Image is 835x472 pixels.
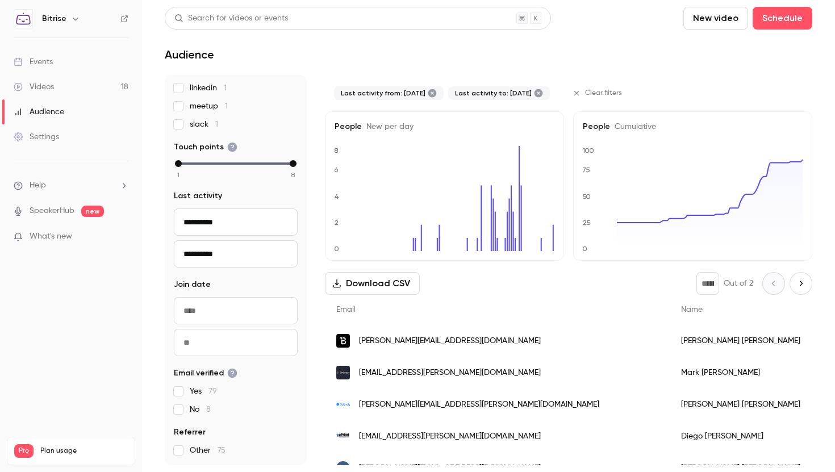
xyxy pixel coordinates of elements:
[455,89,532,98] span: Last activity to: [DATE]
[206,406,211,413] span: 8
[42,13,66,24] h6: Bitrise
[724,278,753,289] p: Out of 2
[583,121,803,132] h5: People
[190,82,227,94] span: linkedin
[670,389,831,420] div: [PERSON_NAME] [PERSON_NAME]
[683,7,748,30] button: New video
[40,446,128,456] span: Plan usage
[585,89,622,98] span: Clear filters
[165,48,214,61] h1: Audience
[174,240,298,268] input: To
[208,387,217,395] span: 79
[359,367,541,379] span: [EMAIL_ADDRESS][PERSON_NAME][DOMAIN_NAME]
[670,420,831,452] div: Diego [PERSON_NAME]
[225,102,228,110] span: 1
[190,445,226,456] span: Other
[215,120,218,128] span: 1
[670,325,831,357] div: [PERSON_NAME] [PERSON_NAME]
[336,366,350,379] img: embrace.io
[174,279,211,290] span: Join date
[14,131,59,143] div: Settings
[290,160,297,167] div: max
[174,208,298,236] input: From
[359,431,541,442] span: [EMAIL_ADDRESS][PERSON_NAME][DOMAIN_NAME]
[174,329,298,356] input: To
[30,231,72,243] span: What's new
[582,166,590,174] text: 75
[336,306,356,314] span: Email
[610,123,656,131] span: Cumulative
[334,245,339,253] text: 0
[753,7,812,30] button: Schedule
[334,166,339,174] text: 6
[582,193,591,201] text: 50
[115,232,128,242] iframe: Noticeable Trigger
[335,193,339,201] text: 4
[583,219,591,227] text: 25
[336,429,350,443] img: apriorins.com
[362,123,414,131] span: New per day
[177,170,179,180] span: 1
[582,245,587,253] text: 0
[81,206,104,217] span: new
[334,147,339,154] text: 8
[582,147,594,154] text: 100
[224,84,227,92] span: 1
[681,306,703,314] span: Name
[291,170,295,180] span: 8
[14,81,54,93] div: Videos
[190,404,211,415] span: No
[335,121,554,132] h5: People
[14,179,128,191] li: help-dropdown-opener
[190,119,218,130] span: slack
[325,272,420,295] button: Download CSV
[14,106,64,118] div: Audience
[175,160,182,167] div: min
[190,386,217,397] span: Yes
[14,56,53,68] div: Events
[335,219,339,227] text: 2
[670,357,831,389] div: Mark [PERSON_NAME]
[359,335,541,347] span: [PERSON_NAME][EMAIL_ADDRESS][DOMAIN_NAME]
[30,179,46,191] span: Help
[14,10,32,28] img: Bitrise
[336,334,350,348] img: backbase.com
[174,12,288,24] div: Search for videos or events
[341,89,425,98] span: Last activity from: [DATE]
[174,190,222,202] span: Last activity
[190,101,228,112] span: meetup
[30,205,74,217] a: SpeakerHub
[174,141,237,153] span: Touch points
[174,427,206,438] span: Referrer
[174,297,298,324] input: From
[359,399,599,411] span: [PERSON_NAME][EMAIL_ADDRESS][PERSON_NAME][DOMAIN_NAME]
[790,272,812,295] button: Next page
[568,84,629,102] button: Clear filters
[336,403,350,406] img: calendly.com
[218,446,226,454] span: 75
[174,367,237,379] span: Email verified
[14,444,34,458] span: Pro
